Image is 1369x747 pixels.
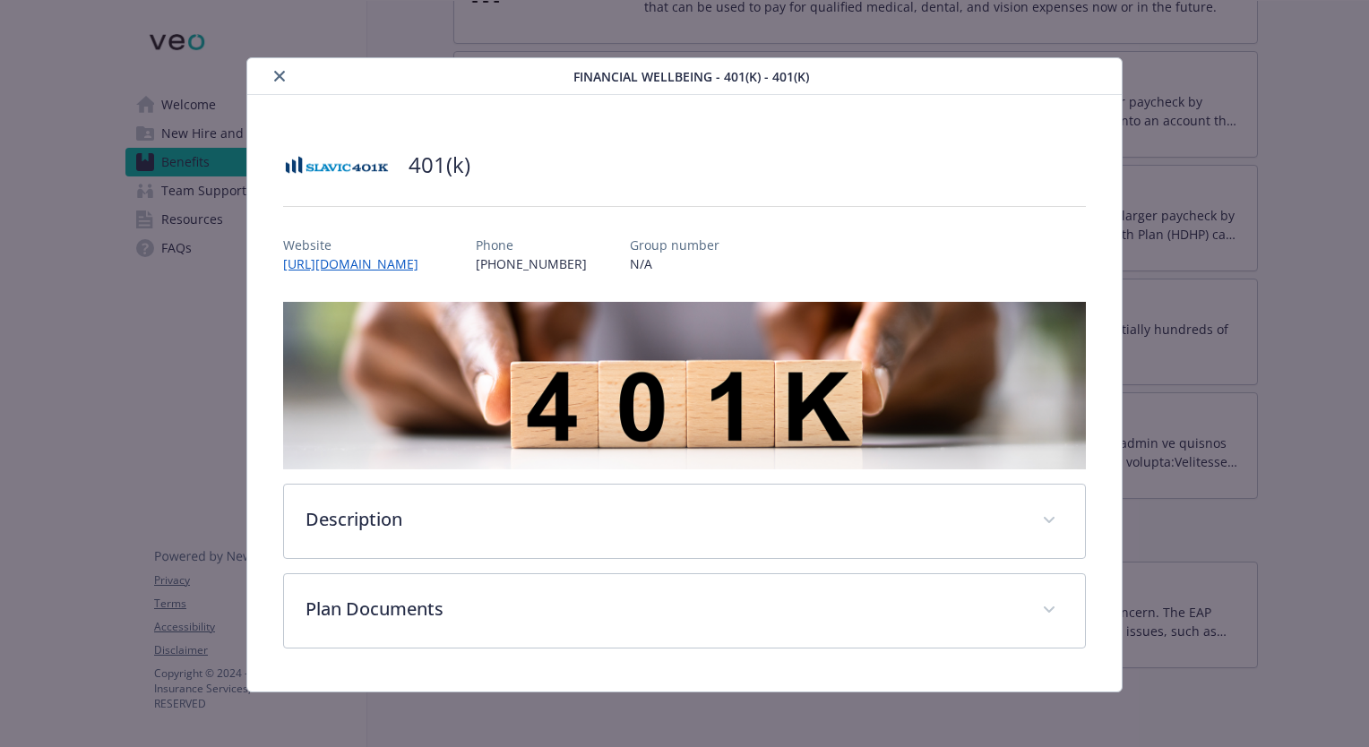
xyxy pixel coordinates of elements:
div: Plan Documents [284,574,1085,648]
h2: 401(k) [409,150,470,180]
p: Phone [476,236,587,254]
div: Description [284,485,1085,558]
div: details for plan Financial Wellbeing - 401(k) - 401(k) [137,57,1232,692]
span: Financial Wellbeing - 401(k) - 401(k) [573,67,809,86]
img: Slavic 401k [283,138,391,192]
p: Website [283,236,433,254]
a: [URL][DOMAIN_NAME] [283,255,433,272]
p: N/A [630,254,719,273]
p: Plan Documents [306,596,1020,622]
img: banner [283,302,1086,469]
p: Description [306,506,1020,533]
p: [PHONE_NUMBER] [476,254,587,273]
p: Group number [630,236,719,254]
button: close [269,65,290,87]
